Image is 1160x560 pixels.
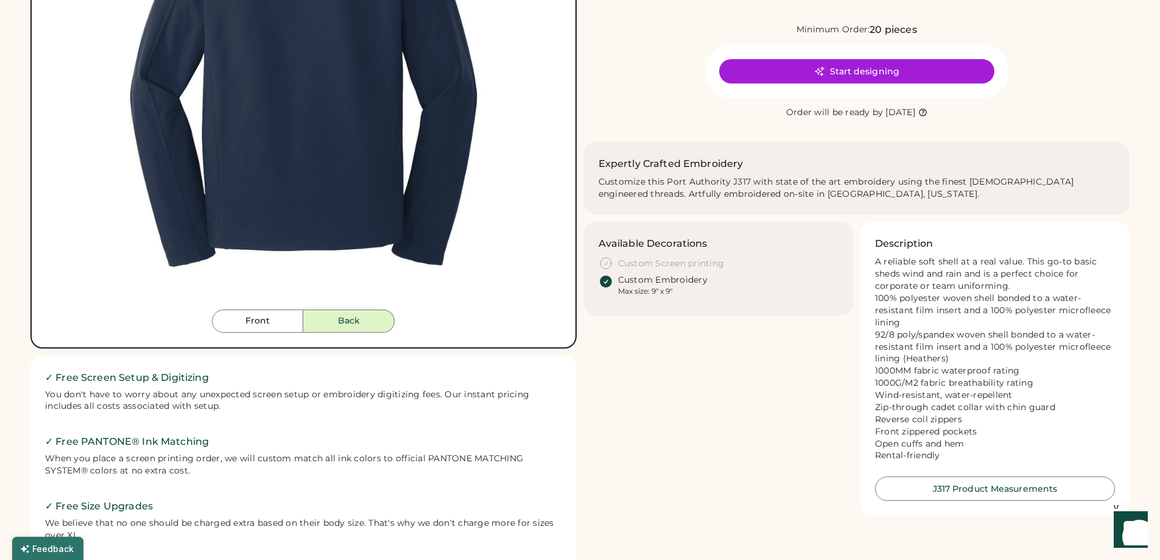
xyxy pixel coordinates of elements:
h2: ✓ Free Size Upgrades [45,499,562,514]
button: Start designing [719,59,994,83]
div: Custom Screen printing [618,258,725,270]
div: Max size: 9" x 9" [618,286,672,296]
div: A reliable soft shell at a real value. This go-to basic sheds wind and rain and is a perfect choi... [875,256,1115,462]
div: [DATE] [885,107,915,119]
div: When you place a screen printing order, we will custom match all ink colors to official PANTONE M... [45,453,562,477]
iframe: Front Chat [1102,505,1155,558]
button: J317 Product Measurements [875,477,1115,501]
h3: Description [875,236,933,251]
button: Front [212,310,303,333]
h2: Expertly Crafted Embroidery [599,157,743,171]
h2: ✓ Free PANTONE® Ink Matching [45,434,562,449]
div: You don't have to worry about any unexpected screen setup or embroidery digitizing fees. Our inst... [45,389,562,413]
div: Minimum Order: [796,24,870,36]
div: 20 pieces [870,23,916,37]
h3: Available Decorations [599,236,708,251]
div: Customize this Port Authority J317 with state of the art embroidery using the finest [DEMOGRAPHIC... [599,176,1116,200]
div: We believe that no one should be charged extra based on their body size. That's why we don't char... [45,517,562,542]
div: Order will be ready by [786,107,884,119]
h2: ✓ Free Screen Setup & Digitizing [45,370,562,385]
button: Back [303,310,395,333]
div: Custom Embroidery [618,274,708,286]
